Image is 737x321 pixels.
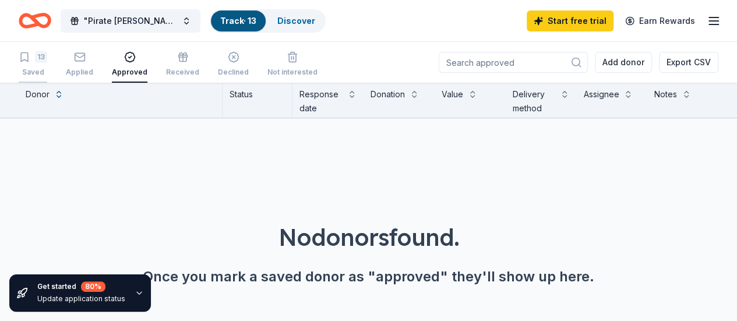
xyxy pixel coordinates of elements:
[112,47,147,83] button: Approved
[166,68,199,77] div: Received
[37,281,125,292] div: Get started
[19,68,47,77] div: Saved
[277,16,315,26] a: Discover
[84,14,177,28] span: "Pirate [PERSON_NAME]" Welcome back-to-school student and family event
[210,9,326,33] button: Track· 13Discover
[19,7,51,34] a: Home
[371,87,405,101] div: Donation
[267,68,318,77] div: Not interested
[527,10,613,31] a: Start free trial
[659,52,718,73] button: Export CSV
[37,294,125,304] div: Update application status
[81,281,105,292] div: 80 %
[112,68,147,77] div: Approved
[28,267,709,286] div: Once you mark a saved donor as "approved" they'll show up here.
[595,52,652,73] button: Add donor
[513,87,556,115] div: Delivery method
[19,47,47,83] button: 13Saved
[654,87,677,101] div: Notes
[442,87,463,101] div: Value
[66,47,93,83] button: Applied
[583,87,619,101] div: Assignee
[618,10,702,31] a: Earn Rewards
[61,9,200,33] button: "Pirate [PERSON_NAME]" Welcome back-to-school student and family event
[220,16,256,26] a: Track· 13
[439,52,588,73] input: Search approved
[166,47,199,83] button: Received
[26,87,50,101] div: Donor
[223,83,292,118] div: Status
[218,68,249,77] div: Declined
[299,87,343,115] div: Response date
[267,47,318,83] button: Not interested
[66,68,93,77] div: Applied
[218,47,249,83] button: Declined
[28,221,709,253] div: No donors found.
[35,51,47,63] div: 13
